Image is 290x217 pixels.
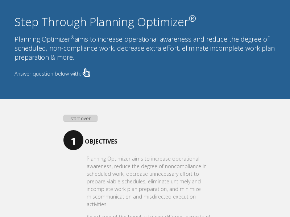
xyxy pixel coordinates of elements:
span: 1 [63,130,83,150]
sup: ® [70,34,75,41]
span: Step Through Planning Optimizer [14,14,196,29]
sup: ® [189,12,196,24]
p: Objectives [63,129,227,149]
span: Answer question below with: [14,70,81,77]
p: Planning Optimizer aims to increase operational awareness, reduce the degree of noncompliance in ... [87,155,217,208]
span: Planning Optimizer aims to increase operational awareness and reduce the degree of scheduled, non... [14,35,275,61]
a: start over [63,115,98,122]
